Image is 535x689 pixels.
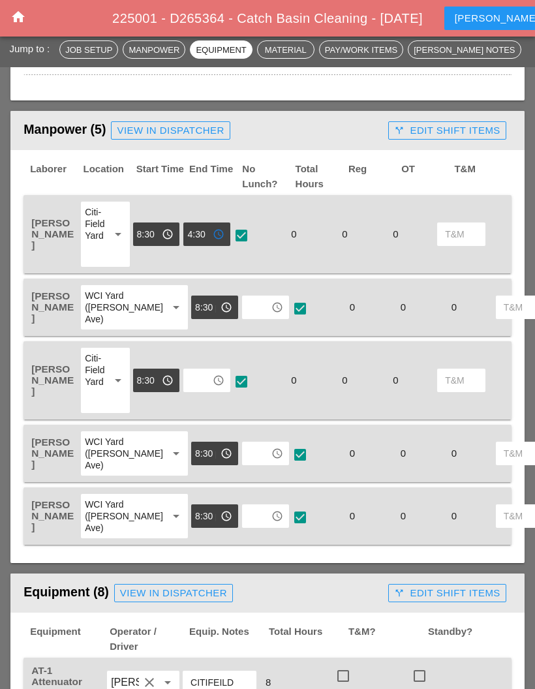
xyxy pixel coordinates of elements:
[395,301,411,313] span: 0
[271,301,283,313] i: access_time
[123,40,185,59] button: Manpower
[388,375,403,386] span: 0
[65,43,112,56] div: Job Setup
[221,510,232,522] i: access_time
[188,162,241,191] span: End Time
[221,448,232,459] i: access_time
[168,508,184,524] i: arrow_drop_down
[337,375,352,386] span: 0
[213,375,224,386] i: access_time
[117,123,224,138] div: View in Dispatcher
[85,498,157,534] div: WCI Yard ([PERSON_NAME] Ave)
[114,584,233,602] a: View in Dispatcher
[110,373,126,388] i: arrow_drop_down
[221,301,232,313] i: access_time
[394,123,500,138] div: Edit Shift Items
[344,448,360,459] span: 0
[162,228,174,240] i: access_time
[108,624,188,654] span: Operator / Driver
[135,162,188,191] span: Start Time
[112,11,423,25] span: 225001 - D265364 - Catch Basin Cleaning - [DATE]
[388,584,506,602] button: Edit Shift Items
[286,228,301,239] span: 0
[325,43,397,56] div: Pay/Work Items
[414,43,515,56] div: [PERSON_NAME] Notes
[271,510,283,522] i: access_time
[453,162,506,191] span: T&M
[445,224,478,245] input: T&M
[294,162,347,191] span: Total Hours
[162,375,174,386] i: access_time
[31,499,74,532] span: [PERSON_NAME]
[395,448,411,459] span: 0
[23,580,383,606] div: Equipment (8)
[263,43,309,56] div: Material
[31,436,74,470] span: [PERSON_NAME]
[168,446,184,461] i: arrow_drop_down
[445,370,478,391] input: T&M
[408,40,521,59] button: [PERSON_NAME] Notes
[213,228,224,240] i: access_time
[129,43,179,56] div: Manpower
[111,121,230,140] a: View in Dispatcher
[10,9,26,25] i: home
[31,217,74,251] span: [PERSON_NAME]
[347,162,400,191] span: Reg
[395,510,411,521] span: 0
[31,363,74,397] span: [PERSON_NAME]
[59,40,118,59] button: Job Setup
[85,206,104,241] div: Citi-Field Yard
[190,40,252,59] button: Equipment
[260,677,276,688] span: 8
[344,510,360,521] span: 0
[347,624,427,654] span: T&M?
[344,301,360,313] span: 0
[446,510,462,521] span: 0
[400,162,453,191] span: OT
[23,117,383,144] div: Manpower (5)
[188,624,267,654] span: Equip. Notes
[337,228,352,239] span: 0
[196,43,246,56] div: Equipment
[241,162,294,191] span: No Lunch?
[29,624,108,654] span: Equipment
[110,226,126,242] i: arrow_drop_down
[446,301,462,313] span: 0
[394,586,500,601] div: Edit Shift Items
[85,436,157,471] div: WCI Yard ([PERSON_NAME] Ave)
[168,299,184,315] i: arrow_drop_down
[286,375,301,386] span: 0
[394,588,405,598] i: call_split
[388,228,403,239] span: 0
[427,624,506,654] span: Standby?
[271,448,283,459] i: access_time
[85,290,157,325] div: WCI Yard ([PERSON_NAME] Ave)
[29,162,82,191] span: Laborer
[446,448,462,459] span: 0
[9,42,55,54] span: Jump to :
[85,352,104,388] div: Citi-Field Yard
[257,40,314,59] button: Material
[267,624,347,654] span: Total Hours
[394,125,405,136] i: call_split
[31,290,74,324] span: [PERSON_NAME]
[388,121,506,140] button: Edit Shift Items
[319,40,403,59] button: Pay/Work Items
[82,162,134,191] span: Location
[120,586,227,601] div: View in Dispatcher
